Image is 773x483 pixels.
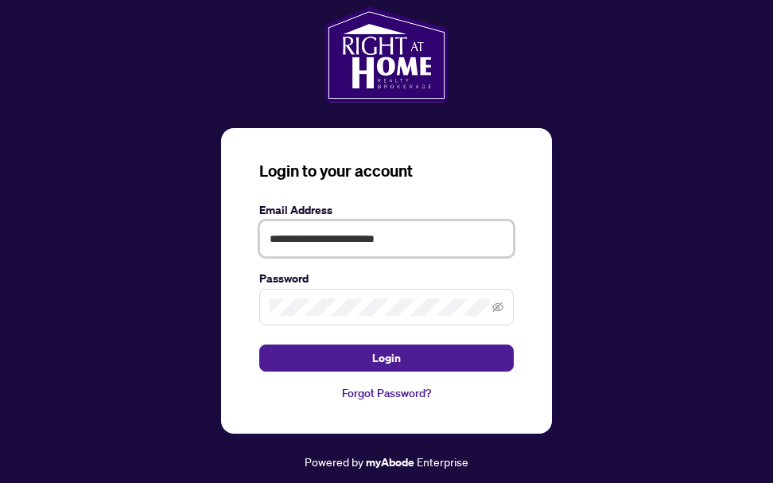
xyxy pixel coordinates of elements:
[305,454,363,469] span: Powered by
[366,454,414,471] a: myAbode
[259,345,514,372] button: Login
[259,270,514,287] label: Password
[492,302,503,313] span: eye-invisible
[259,160,514,182] h3: Login to your account
[259,201,514,219] label: Email Address
[372,345,401,371] span: Login
[324,7,448,103] img: ma-logo
[417,454,468,469] span: Enterprise
[259,384,514,402] a: Forgot Password?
